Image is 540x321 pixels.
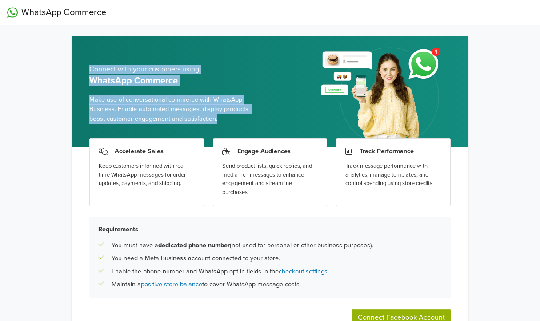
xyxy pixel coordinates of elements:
p: Enable the phone number and WhatsApp opt-in fields in the . [112,267,329,277]
a: positive store balance [141,281,202,288]
b: dedicated phone number [158,242,230,249]
a: checkout settings [279,268,328,275]
h3: Track Performance [360,147,414,155]
h5: Requirements [98,226,442,233]
span: WhatsApp Commerce [21,6,106,19]
p: You need a Meta Business account connected to your store. [112,254,280,263]
h3: Engage Audiences [237,147,291,155]
p: Maintain a to cover WhatsApp message costs. [112,280,301,289]
span: Make use of conversational commerce with WhatsApp Business. Enable automated messages, display pr... [89,95,263,124]
p: You must have a (not used for personal or other business purposes). [112,241,373,250]
div: Keep customers informed with real-time WhatsApp messages for order updates, payments, and shipping. [99,162,195,188]
div: Send product lists, quick replies, and media-rich messages to enhance engagement and streamline p... [222,162,318,197]
h5: WhatsApp Commerce [89,75,263,86]
div: Track message performance with analytics, manage templates, and control spending using store cred... [345,162,441,188]
img: whatsapp_setup_banner [313,42,451,147]
img: WhatsApp [7,7,18,18]
h5: Connect with your customers using [89,65,263,74]
h3: Accelerate Sales [115,147,164,155]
